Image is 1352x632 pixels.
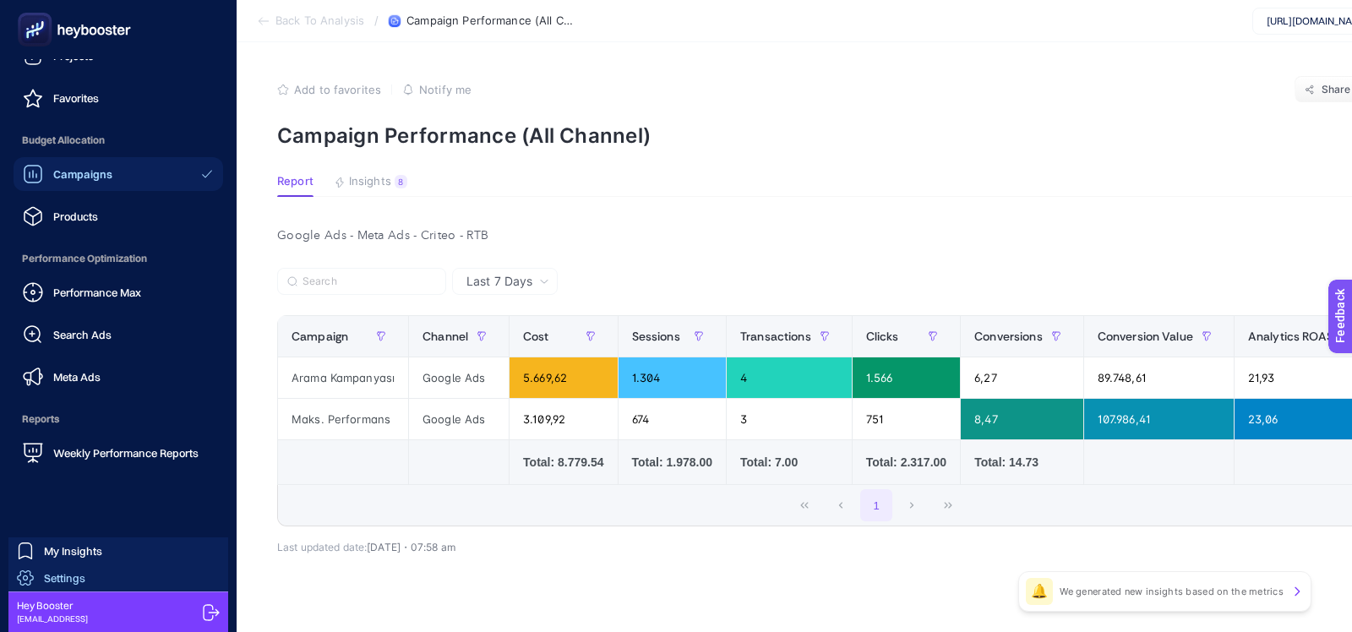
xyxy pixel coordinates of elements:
[374,14,379,27] span: /
[275,14,364,28] span: Back To Analysis
[632,454,712,471] div: Total: 1.978.00
[1322,83,1351,96] span: Share
[349,175,391,188] span: Insights
[409,357,509,398] div: Google Ads
[632,330,680,343] span: Sessions
[422,330,468,343] span: Channel
[1248,330,1333,343] span: Analytics ROAS
[53,446,199,460] span: Weekly Performance Reports
[303,275,436,288] input: Search
[974,454,1070,471] div: Total: 14.73
[727,399,852,439] div: 3
[14,360,223,394] a: Meta Ads
[14,157,223,191] a: Campaigns
[406,14,575,28] span: Campaign Performance (All Channel)
[14,123,223,157] span: Budget Allocation
[53,167,112,181] span: Campaigns
[14,81,223,115] a: Favorites
[961,357,1083,398] div: 6,27
[14,199,223,233] a: Products
[17,613,88,625] span: [EMAIL_ADDRESS]
[53,370,101,384] span: Meta Ads
[510,357,617,398] div: 5.669,62
[14,318,223,351] a: Search Ads
[1084,399,1234,439] div: 107.986,41
[961,399,1083,439] div: 8,47
[853,357,960,398] div: 1.566
[277,175,313,188] span: Report
[727,357,852,398] div: 4
[395,175,407,188] div: 8
[866,454,946,471] div: Total: 2.317.00
[14,242,223,275] span: Performance Optimization
[853,399,960,439] div: 751
[619,357,726,398] div: 1.304
[419,83,472,96] span: Notify me
[740,454,838,471] div: Total: 7.00
[523,330,549,343] span: Cost
[860,489,892,521] button: 1
[17,599,88,613] span: Hey Booster
[278,399,408,439] div: Maks. Performans
[294,83,381,96] span: Add to favorites
[8,564,228,591] a: Settings
[44,544,102,558] span: My Insights
[53,328,112,341] span: Search Ads
[278,357,408,398] div: Arama Kampanyası
[277,541,367,553] span: Last updated date:
[53,286,141,299] span: Performance Max
[1098,330,1193,343] span: Conversion Value
[292,330,348,343] span: Campaign
[866,330,899,343] span: Clicks
[466,273,532,290] span: Last 7 Days
[367,541,455,553] span: [DATE]・07:58 am
[44,571,85,585] span: Settings
[1026,578,1053,605] div: 🔔
[53,91,99,105] span: Favorites
[402,83,472,96] button: Notify me
[974,330,1043,343] span: Conversions
[523,454,603,471] div: Total: 8.779.54
[277,83,381,96] button: Add to favorites
[8,537,228,564] a: My Insights
[1084,357,1234,398] div: 89.748,61
[1060,585,1284,598] p: We generated new insights based on the metrics
[740,330,811,343] span: Transactions
[14,275,223,309] a: Performance Max
[619,399,726,439] div: 674
[10,5,64,19] span: Feedback
[409,399,509,439] div: Google Ads
[14,436,223,470] a: Weekly Performance Reports
[510,399,617,439] div: 3.109,92
[53,210,98,223] span: Products
[14,402,223,436] span: Reports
